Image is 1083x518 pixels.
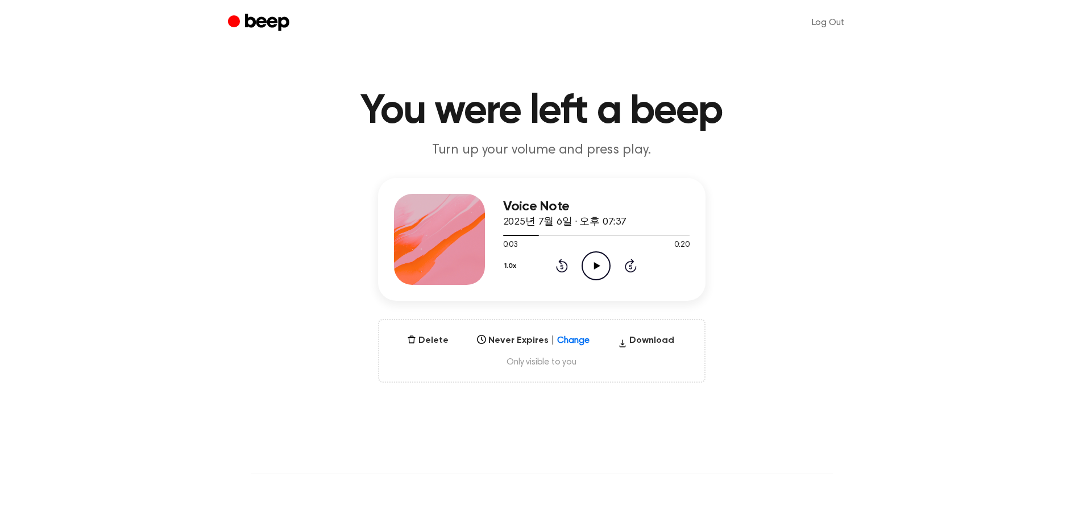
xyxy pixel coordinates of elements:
span: 2025년 7월 6일 · 오후 07:37 [503,217,626,227]
a: Log Out [800,9,856,36]
button: Download [613,334,679,352]
span: Only visible to you [393,357,691,368]
span: 0:20 [674,239,689,251]
button: 1.0x [503,256,521,276]
h3: Voice Note [503,199,690,214]
h1: You were left a beep [251,91,833,132]
span: 0:03 [503,239,518,251]
button: Delete [403,334,453,347]
a: Beep [228,12,292,34]
p: Turn up your volume and press play. [323,141,760,160]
